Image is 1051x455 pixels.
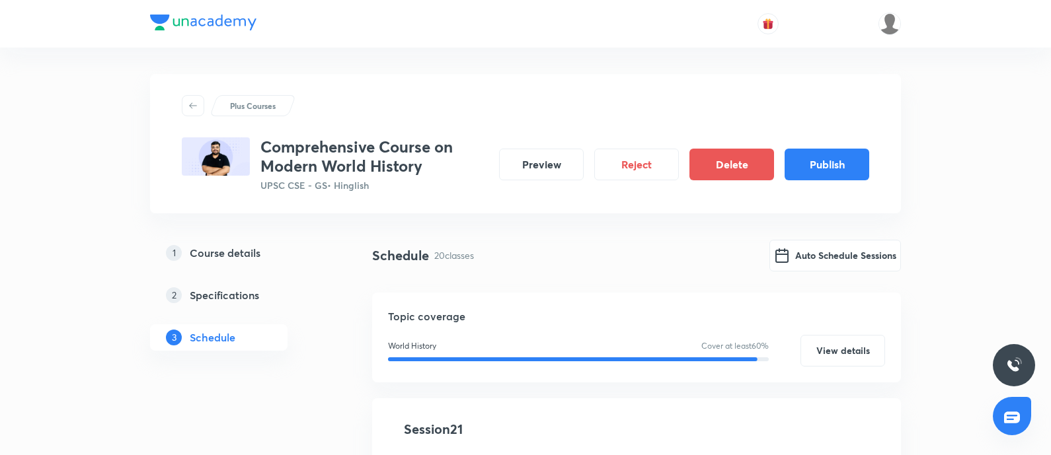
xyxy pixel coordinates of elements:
[182,137,250,176] img: 5B408E37-1EFA-403C-8806-C8749FA360C6_plus.png
[190,287,259,303] h5: Specifications
[230,100,276,112] p: Plus Courses
[769,240,901,271] button: Auto Schedule Sessions
[150,282,330,308] a: 2Specifications
[388,308,885,324] h5: Topic coverage
[260,178,488,192] p: UPSC CSE - GS • Hinglish
[758,13,779,34] button: avatar
[1006,357,1022,373] img: ttu
[190,245,260,261] h5: Course details
[434,248,474,262] p: 20 classes
[372,246,429,265] h4: Schedule
[166,245,182,261] p: 1
[260,137,488,176] h3: Comprehensive Course on Modern World History
[774,248,790,263] img: google
[701,340,769,352] p: Cover at least 60 %
[150,240,330,266] a: 1Course details
[150,15,256,30] img: Company Logo
[800,335,885,367] button: View details
[388,340,436,352] p: World History
[594,149,679,180] button: Reject
[499,149,584,180] button: Preview
[166,287,182,303] p: 2
[878,13,901,35] img: Piali K
[404,419,645,439] h4: Session 21
[150,15,256,34] a: Company Logo
[785,149,869,180] button: Publish
[190,330,235,345] h5: Schedule
[166,330,182,345] p: 3
[762,18,774,30] img: avatar
[689,149,774,180] button: Delete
